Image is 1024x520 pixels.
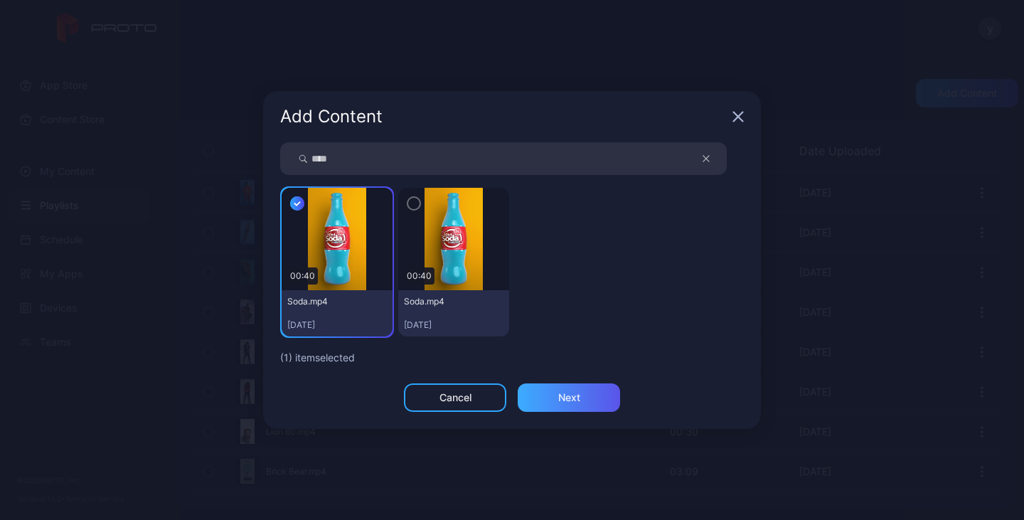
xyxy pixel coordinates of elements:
div: 00:40 [404,267,434,285]
div: [DATE] [287,319,387,331]
div: [DATE] [404,319,503,331]
div: Cancel [439,392,471,403]
div: Soda.mp4 [404,296,482,307]
button: Next [518,383,620,412]
div: Soda.mp4 [287,296,366,307]
div: Add Content [280,108,727,125]
div: Next [558,392,580,403]
div: ( 1 ) item selected [280,349,744,366]
button: Cancel [404,383,506,412]
div: 00:40 [287,267,318,285]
